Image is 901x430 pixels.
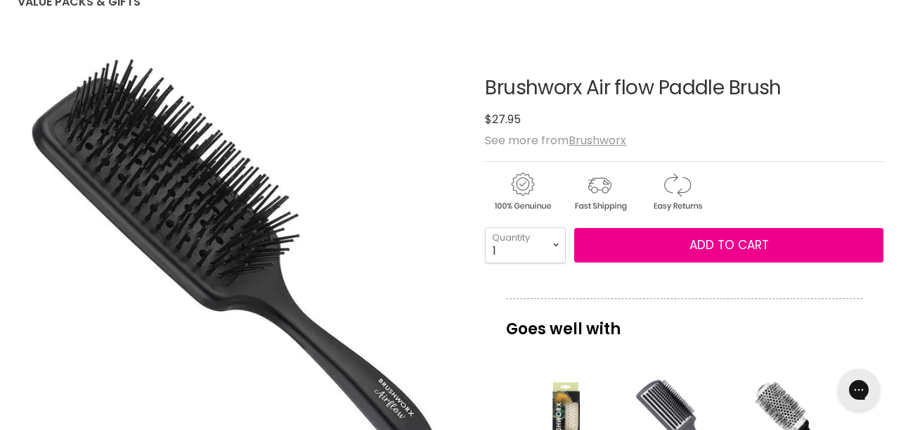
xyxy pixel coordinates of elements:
img: shipping.gif [562,170,637,213]
select: Quantity [485,227,566,263]
img: genuine.gif [485,170,559,213]
h1: Brushworx Air flow Paddle Brush [485,77,883,99]
button: Add to cart [574,228,883,263]
span: See more from [485,132,626,148]
a: Brushworx [569,132,626,148]
p: Goes well with [506,298,862,345]
span: Add to cart [689,236,769,253]
iframe: Gorgias live chat messenger [831,364,887,416]
img: returns.gif [640,170,714,213]
span: $27.95 [485,111,521,127]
